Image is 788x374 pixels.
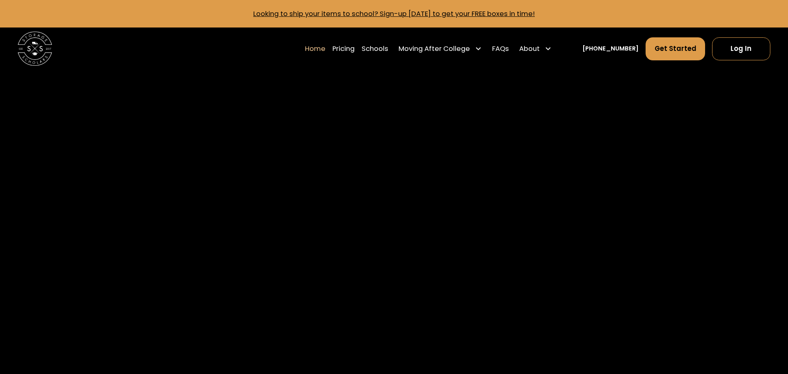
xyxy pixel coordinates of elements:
[519,44,540,54] div: About
[18,32,52,66] img: Storage Scholars main logo
[646,37,706,60] a: Get Started
[332,37,355,61] a: Pricing
[362,37,388,61] a: Schools
[582,44,639,53] a: [PHONE_NUMBER]
[712,37,770,60] a: Log In
[253,9,535,18] a: Looking to ship your items to school? Sign-up [DATE] to get your FREE boxes in time!
[492,37,509,61] a: FAQs
[305,37,325,61] a: Home
[399,44,470,54] div: Moving After College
